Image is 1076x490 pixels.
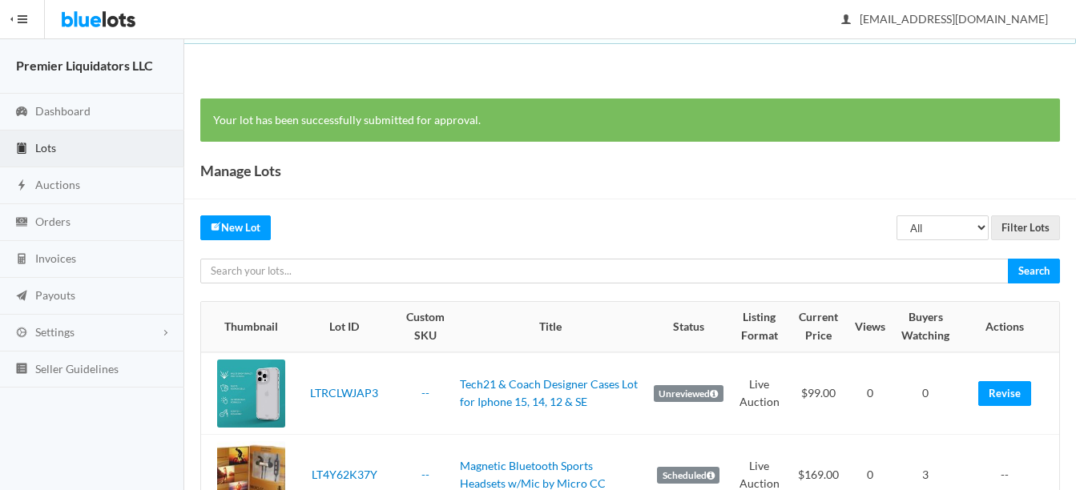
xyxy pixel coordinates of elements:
ion-icon: cog [14,326,30,341]
th: Lot ID [292,302,397,351]
th: Listing Format [730,302,789,351]
input: Filter Lots [991,215,1060,240]
th: Buyers Watching [892,302,960,351]
span: Seller Guidelines [35,362,119,376]
span: Orders [35,215,71,228]
a: Tech21 & Coach Designer Cases Lot for Iphone 15, 14, 12 & SE [460,377,638,409]
input: Search [1008,259,1060,283]
span: Dashboard [35,104,91,118]
ion-icon: cash [14,215,30,231]
td: $99.00 [789,352,848,435]
a: -- [421,386,429,400]
th: Thumbnail [201,302,292,351]
span: [EMAIL_ADDRESS][DOMAIN_NAME] [842,12,1048,26]
th: Custom SKU [397,302,453,351]
ion-icon: clipboard [14,142,30,157]
ion-icon: flash [14,179,30,194]
a: Revise [978,381,1031,406]
p: Your lot has been successfully submitted for approval. [213,111,1047,130]
td: 0 [892,352,960,435]
ion-icon: calculator [14,252,30,267]
th: Title [453,302,647,351]
a: LT4Y62K37Y [312,468,377,481]
ion-icon: person [838,13,854,28]
th: Views [848,302,892,351]
span: Lots [35,141,56,155]
td: Live Auction [730,352,789,435]
strong: Premier Liquidators LLC [16,58,153,73]
span: Auctions [35,178,80,191]
th: Current Price [789,302,848,351]
td: 0 [848,352,892,435]
ion-icon: create [211,221,221,231]
ion-icon: paper plane [14,289,30,304]
label: Unreviewed [654,385,723,403]
label: Scheduled [657,467,719,484]
th: Status [647,302,730,351]
th: Actions [960,302,1059,351]
span: Invoices [35,251,76,265]
ion-icon: speedometer [14,105,30,120]
span: Payouts [35,288,75,302]
a: -- [421,468,429,481]
input: Search your lots... [200,259,1009,283]
span: Settings [35,325,75,339]
h1: Manage Lots [200,159,281,183]
a: LTRCLWJAP3 [310,386,378,400]
ion-icon: list box [14,362,30,377]
a: createNew Lot [200,215,271,240]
